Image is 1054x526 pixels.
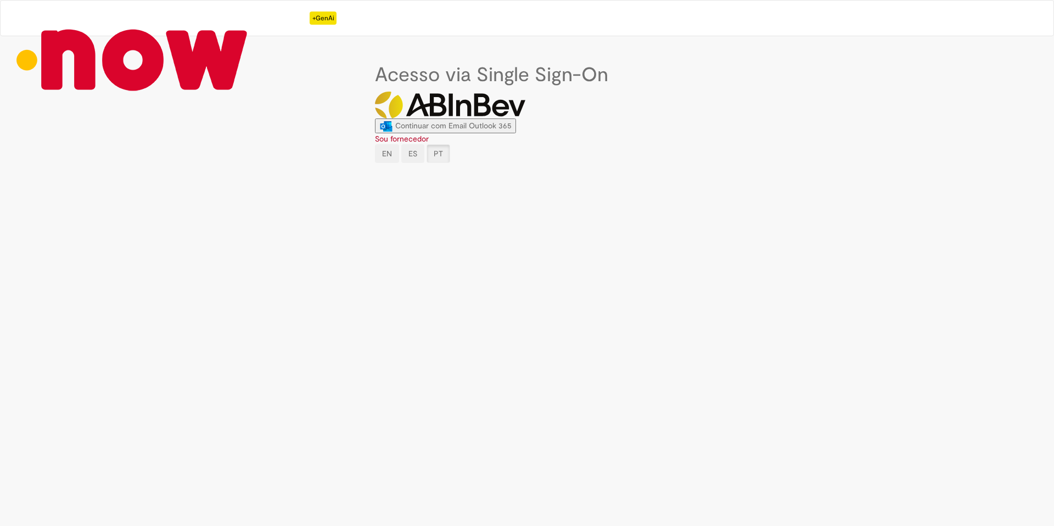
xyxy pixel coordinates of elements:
a: Go to homepage [1,1,264,33]
img: ícone Azure/Microsoft 360 [379,121,393,132]
p: +GenAi [310,12,337,25]
ul: Header menu [264,1,345,36]
div: Padroniza [272,12,337,25]
img: Logo ABInBev [375,92,525,118]
button: ícone Azure/Microsoft 360 Continuar com Email Outlook 365 [375,118,516,133]
button: ES [401,144,424,163]
span: Continuar com Email Outlook 365 [395,121,512,131]
h1: Acesso via Single Sign-On [375,64,680,86]
button: EN [375,144,399,163]
a: Sou fornecedor [375,134,429,144]
img: ServiceNow [9,12,256,108]
button: PT [427,144,450,163]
